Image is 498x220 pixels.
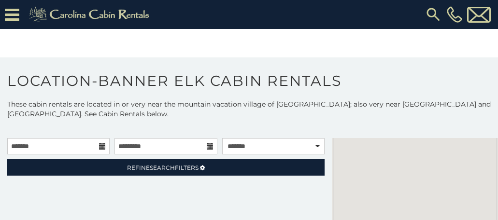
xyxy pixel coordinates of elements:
span: Refine Filters [127,164,199,171]
span: Search [150,164,175,171]
a: [PHONE_NUMBER] [444,6,465,23]
img: Khaki-logo.png [24,5,157,24]
img: search-regular.svg [425,6,442,23]
a: RefineSearchFilters [7,159,325,176]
